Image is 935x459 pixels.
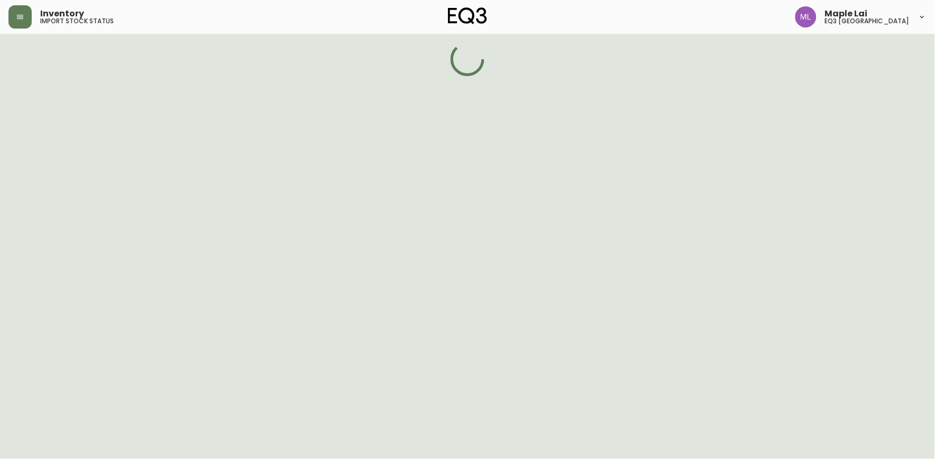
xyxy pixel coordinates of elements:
img: 61e28cffcf8cc9f4e300d877dd684943 [795,6,817,27]
img: logo [448,7,487,24]
h5: eq3 [GEOGRAPHIC_DATA] [825,18,910,24]
h5: import stock status [40,18,114,24]
span: Maple Lai [825,10,868,18]
span: Inventory [40,10,84,18]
